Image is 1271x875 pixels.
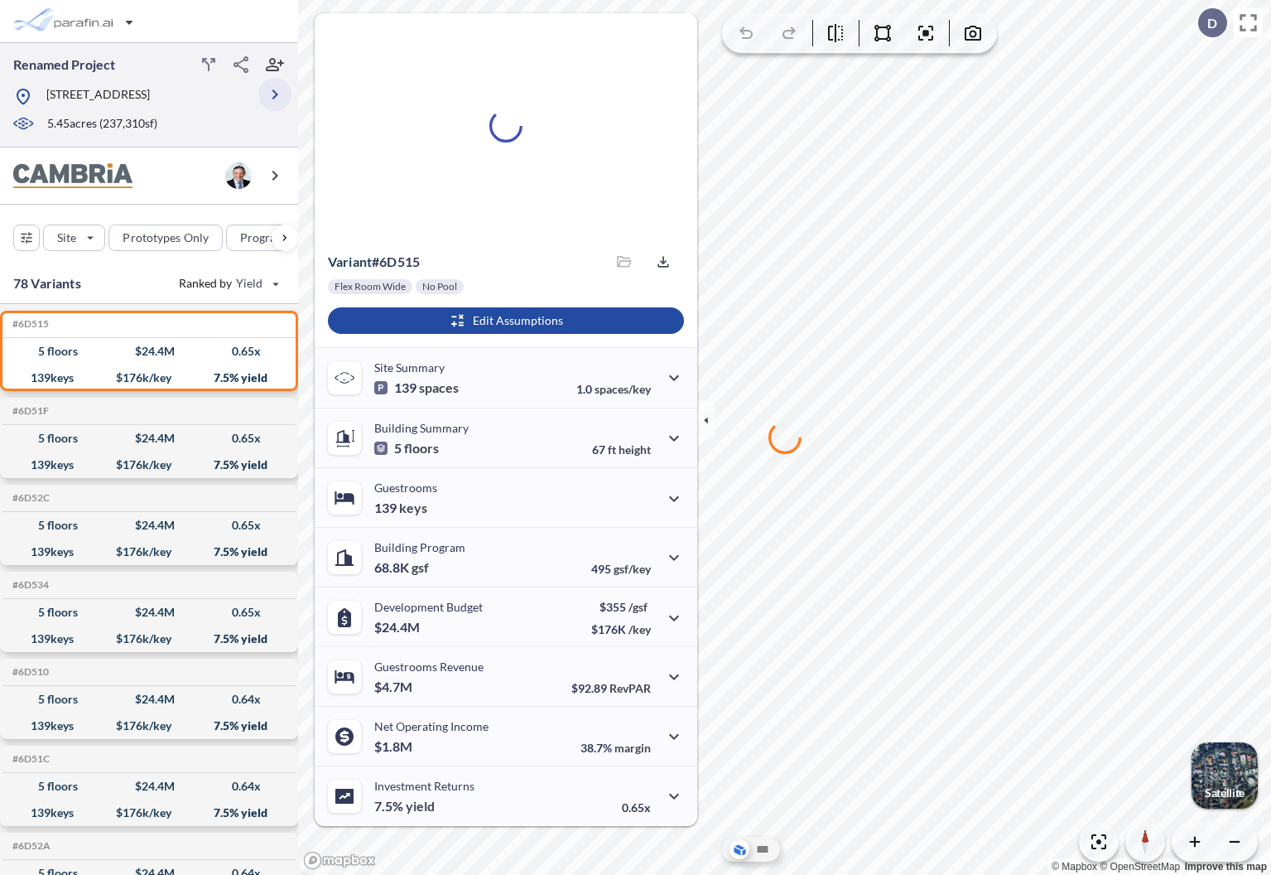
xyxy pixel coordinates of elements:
[374,481,437,495] p: Guestrooms
[406,798,435,815] span: yield
[753,839,773,859] button: Site Plan
[374,660,484,674] p: Guestrooms Revenue
[592,442,651,457] p: 67
[57,230,76,246] p: Site
[729,839,749,859] button: Aerial View
[9,753,50,765] h5: Click to copy the code
[236,275,263,292] span: Yield
[1052,861,1097,873] a: Mapbox
[622,800,651,815] p: 0.65x
[43,225,105,251] button: Site
[1185,861,1267,873] a: Improve this map
[1100,861,1180,873] a: OpenStreetMap
[9,318,49,330] h5: Click to copy the code
[9,666,49,678] h5: Click to copy the code
[9,840,51,852] h5: Click to copy the code
[1207,16,1217,31] p: D
[9,405,49,417] h5: Click to copy the code
[595,382,651,396] span: spaces/key
[123,230,209,246] p: Prototypes Only
[422,280,457,293] p: No Pool
[374,421,469,435] p: Building Summary
[374,779,474,793] p: Investment Returns
[1192,742,1258,809] button: Switcher ImageSatellite
[374,559,429,576] p: 68.8K
[608,442,616,457] span: ft
[619,442,651,457] span: height
[374,738,415,755] p: $1.8M
[303,851,376,870] a: Mapbox homepage
[473,312,563,329] p: Edit Assumptions
[374,600,483,614] p: Development Budget
[166,270,290,297] button: Ranked by Yield
[13,56,115,74] p: Renamed Project
[328,254,372,269] span: Variant
[399,500,427,516] span: keys
[9,492,50,504] h5: Click to copy the code
[374,719,489,733] p: Net Operating Income
[9,579,49,591] h5: Click to copy the code
[374,360,445,375] p: Site Summary
[328,307,684,334] button: Edit Assumptions
[591,600,651,614] p: $355
[412,559,429,576] span: gsf
[571,681,651,695] p: $92.89
[419,379,459,396] span: spaces
[374,619,422,636] p: $24.4M
[1192,742,1258,809] img: Switcher Image
[404,440,439,457] span: floors
[46,86,150,107] p: [STREET_ADDRESS]
[108,225,223,251] button: Prototypes Only
[328,254,420,270] p: # 6d515
[591,622,651,636] p: $176K
[374,379,459,396] p: 139
[225,162,252,189] img: user logo
[374,440,439,457] p: 5
[13,163,132,189] img: BrandImage
[609,681,651,695] span: RevPAR
[335,280,406,293] p: Flex Room Wide
[591,562,651,576] p: 495
[628,622,651,636] span: /key
[576,382,651,396] p: 1.0
[1205,786,1245,800] p: Satellite
[580,741,651,755] p: 38.7%
[374,679,415,695] p: $4.7M
[374,798,435,815] p: 7.5%
[374,540,465,554] p: Building Program
[226,225,315,251] button: Program
[614,741,651,755] span: margin
[47,115,157,133] p: 5.45 acres ( 237,310 sf)
[13,273,81,293] p: 78 Variants
[374,500,427,516] p: 139
[614,562,651,576] span: gsf/key
[240,230,286,246] p: Program
[628,600,648,614] span: /gsf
